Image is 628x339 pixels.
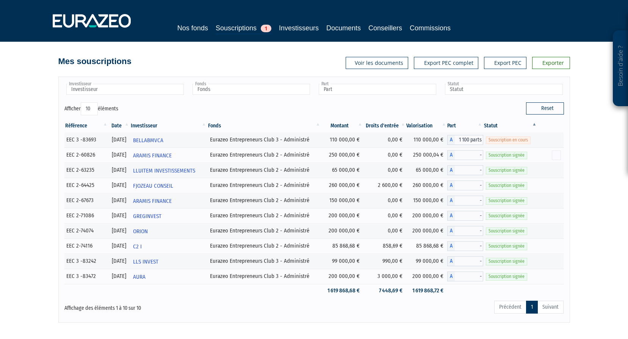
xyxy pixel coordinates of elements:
[66,166,106,174] div: EEC 2-63235
[410,23,451,33] a: Commissions
[321,193,363,208] td: 150 000,00 €
[97,153,101,157] i: [Français] Personne physique
[321,269,363,284] td: 200 000,00 €
[96,213,100,218] i: [Français] Personne physique
[66,242,106,250] div: EEC 2-74116
[483,119,538,132] th: Statut : activer pour trier la colonne par ordre d&eacute;croissant
[486,258,527,265] span: Souscription signée
[447,241,483,251] div: A - Eurazeo Entrepreneurs Club 2 - Administré
[363,132,406,148] td: 0,00 €
[447,226,483,236] div: A - Eurazeo Entrepreneurs Club 2 - Administré
[321,163,363,178] td: 65 000,00 €
[130,193,207,208] a: ARAMIS FINANCE
[455,196,483,206] span: -
[447,135,483,145] div: A - Eurazeo Entrepreneurs Club 3 - Administré
[363,148,406,163] td: 0,00 €
[406,148,447,163] td: 250 000,04 €
[363,223,406,239] td: 0,00 €
[326,23,361,33] a: Documents
[447,165,483,175] div: A - Eurazeo Entrepreneurs Club 2 - Administré
[210,272,319,280] div: Eurazeo Entrepreneurs Club 3 - Administré
[363,269,406,284] td: 3 000,00 €
[111,242,127,250] div: [DATE]
[363,163,406,178] td: 0,00 €
[526,102,564,115] button: Reset
[133,133,163,148] span: BELLABMVCA
[202,209,204,223] i: Voir l'investisseur
[133,240,142,254] span: C2 I
[130,178,207,193] a: FJOZEAU CONSEIL
[455,150,483,160] span: -
[447,135,455,145] span: A
[406,239,447,254] td: 85 868,68 €
[98,259,102,264] i: [Français] Personne physique
[447,256,483,266] div: A - Eurazeo Entrepreneurs Club 3 - Administré
[133,149,172,163] span: ARAMIS FINANCE
[210,136,319,144] div: Eurazeo Entrepreneurs Club 3 - Administré
[447,150,455,160] span: A
[455,211,483,221] span: -
[486,212,527,220] span: Souscription signée
[455,241,483,251] span: -
[321,148,363,163] td: 250 000,00 €
[111,272,127,280] div: [DATE]
[406,193,447,208] td: 150 000,00 €
[447,180,483,190] div: A - Eurazeo Entrepreneurs Club 2 - Administré
[64,119,109,132] th: Référence : activer pour trier la colonne par ordre croissant
[66,227,106,235] div: EEC 2-74074
[130,223,207,239] a: ORION
[64,300,266,312] div: Affichage des éléments 1 à 10 sur 10
[486,228,527,235] span: Souscription signée
[207,119,321,132] th: Fonds: activer pour trier la colonne par ordre croissant
[321,119,363,132] th: Montant: activer pour trier la colonne par ordre croissant
[133,194,172,208] span: ARAMIS FINANCE
[321,254,363,269] td: 99 000,00 €
[130,163,207,178] a: LLUITEM INVESTISSEMENTS
[447,196,455,206] span: A
[133,270,146,284] span: AURA
[447,180,455,190] span: A
[111,181,127,189] div: [DATE]
[66,136,106,144] div: EEC 3 -83693
[321,208,363,223] td: 200 000,00 €
[406,119,447,132] th: Valorisation: activer pour trier la colonne par ordre croissant
[111,212,127,220] div: [DATE]
[447,119,483,132] th: Part: activer pour trier la colonne par ordre croissant
[130,269,207,284] a: AURA
[108,119,130,132] th: Date: activer pour trier la colonne par ordre croissant
[111,166,127,174] div: [DATE]
[406,178,447,193] td: 260 000,00 €
[406,208,447,223] td: 200 000,00 €
[447,211,483,221] div: A - Eurazeo Entrepreneurs Club 2 - Administré
[130,132,207,148] a: BELLABMVCA
[406,254,447,269] td: 99 000,00 €
[81,102,98,115] select: Afficheréléments
[363,284,406,297] td: 7 448,69 €
[447,211,455,221] span: A
[526,301,538,314] a: 1
[96,168,100,173] i: [Français] Personne physique
[133,179,173,193] span: FJOZEAU CONSEIL
[261,25,271,32] span: 1
[321,178,363,193] td: 260 000,00 €
[363,254,406,269] td: 990,00 €
[111,136,127,144] div: [DATE]
[455,226,483,236] span: -
[53,14,131,28] img: 1732889491-logotype_eurazeo_blanc_rvb.png
[58,57,132,66] h4: Mes souscriptions
[64,102,118,115] label: Afficher éléments
[279,23,319,33] a: Investisseurs
[202,224,204,239] i: Voir l'investisseur
[447,150,483,160] div: A - Eurazeo Entrepreneurs Club 2 - Administré
[66,151,106,159] div: EEC 2-60826
[210,166,319,174] div: Eurazeo Entrepreneurs Club 2 - Administré
[210,151,319,159] div: Eurazeo Entrepreneurs Club 2 - Administré
[210,212,319,220] div: Eurazeo Entrepreneurs Club 2 - Administré
[202,149,204,163] i: Voir l'investisseur
[486,197,527,204] span: Souscription signée
[363,178,406,193] td: 2 600,00 €
[210,227,319,235] div: Eurazeo Entrepreneurs Club 2 - Administré
[202,179,204,193] i: Voir l'investisseur
[321,284,363,297] td: 1 619 868,68 €
[447,165,455,175] span: A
